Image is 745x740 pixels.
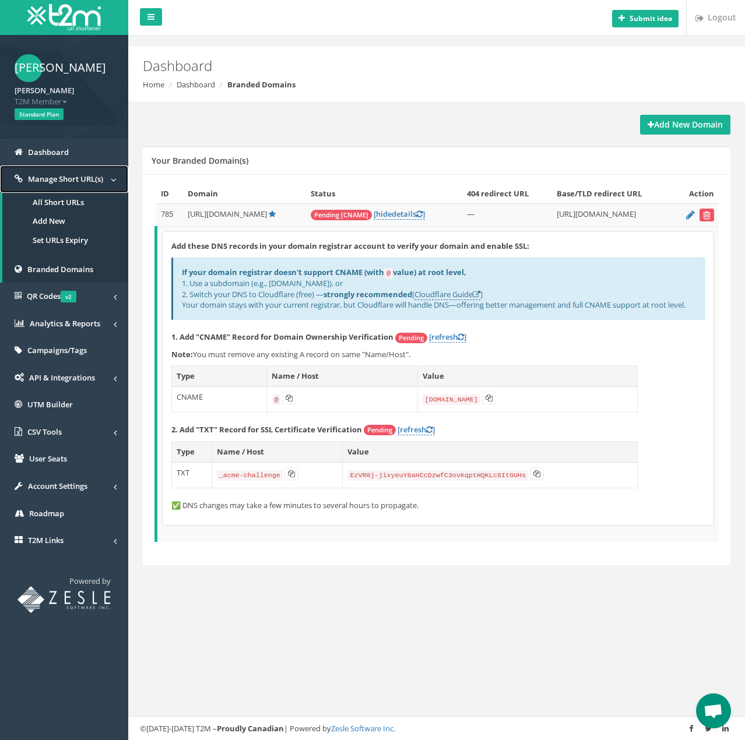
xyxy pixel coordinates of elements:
a: Set URLs Expiry [2,231,128,250]
span: Standard Plan [15,108,64,120]
span: Branded Domains [27,264,93,274]
img: T2M URL Shortener powered by Zesle Software Inc. [17,586,111,613]
span: User Seats [29,453,67,464]
span: Powered by [69,576,111,586]
span: T2M Links [28,535,64,545]
a: Add New [2,212,128,231]
strong: 1. Add "CNAME" Record for Domain Ownership Verification [171,332,393,342]
span: Analytics & Reports [30,318,100,329]
span: Manage Short URL(s) [28,174,103,184]
h5: Your Branded Domain(s) [152,156,248,165]
span: hide [376,209,392,219]
td: TXT [172,462,212,488]
span: [PERSON_NAME] [15,54,43,82]
th: Status [306,184,462,204]
th: Action [672,184,719,204]
strong: 2. Add "TXT" Record for SSL Certificate Verification [171,424,362,435]
button: Submit idea [612,10,679,27]
div: Open chat [696,693,731,728]
span: QR Codes [27,291,76,301]
span: Roadmap [29,508,64,519]
th: Value [343,442,638,463]
code: EzVR0j-jixyeuY8aHCcDzwfC3ovKqptHQKLc8ItGUHs [347,470,528,481]
th: Type [172,442,212,463]
code: @ [272,394,280,405]
th: ID [156,184,184,204]
span: CSV Tools [27,427,62,437]
th: Domain [183,184,306,204]
a: Dashboard [177,79,215,90]
a: Default [269,209,276,219]
a: Add New Domain [640,115,730,135]
a: All Short URLs [2,193,128,212]
td: 785 [156,204,184,227]
span: API & Integrations [29,372,95,383]
a: [PERSON_NAME] T2M Member [15,82,114,107]
span: Pending [364,425,396,435]
th: Name / Host [212,442,343,463]
div: ©[DATE]-[DATE] T2M – | Powered by [140,723,733,734]
code: [DOMAIN_NAME] [423,394,480,405]
b: Note: [171,349,193,360]
a: [refresh] [429,332,466,343]
code: @ [384,268,393,279]
div: 1. Use a subdomain (e.g., [DOMAIN_NAME]), or 2. Switch your DNS to Cloudflare (free) — [ ] Your d... [171,258,705,320]
p: ✅ DNS changes may take a few minutes to several hours to propagate. [171,500,705,511]
th: Value [417,366,637,387]
td: CNAME [172,386,267,412]
h2: Dashboard [143,58,630,73]
span: Pending [395,333,427,343]
td: — [462,204,552,227]
th: Name / Host [267,366,417,387]
span: Dashboard [28,147,69,157]
span: v2 [61,291,76,302]
th: Type [172,366,267,387]
th: Base/TLD redirect URL [552,184,672,204]
a: [refresh] [398,424,435,435]
p: You must remove any existing A record on same "Name/Host". [171,349,705,360]
a: [hidedetails] [374,209,425,220]
code: _acme-challenge [217,470,283,481]
a: Cloudflare Guide [414,289,480,300]
span: Pending [CNAME] [311,210,372,220]
span: Account Settings [28,481,87,491]
strong: Branded Domains [227,79,296,90]
strong: Proudly Canadian [217,723,284,734]
img: T2M [27,4,101,30]
strong: Add these DNS records in your domain registrar account to verify your domain and enable SSL: [171,241,529,251]
span: T2M Member [15,96,114,107]
strong: [PERSON_NAME] [15,85,74,96]
th: 404 redirect URL [462,184,552,204]
a: Home [143,79,164,90]
span: Campaigns/Tags [27,345,87,355]
span: [URL][DOMAIN_NAME] [188,209,267,219]
b: strongly recommended [324,289,412,299]
strong: Add New Domain [648,119,723,130]
span: UTM Builder [27,399,73,410]
td: [URL][DOMAIN_NAME] [552,204,672,227]
b: If your domain registrar doesn't support CNAME (with value) at root level, [182,267,466,277]
a: Zesle Software Inc. [331,723,395,734]
b: Submit idea [630,13,672,23]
